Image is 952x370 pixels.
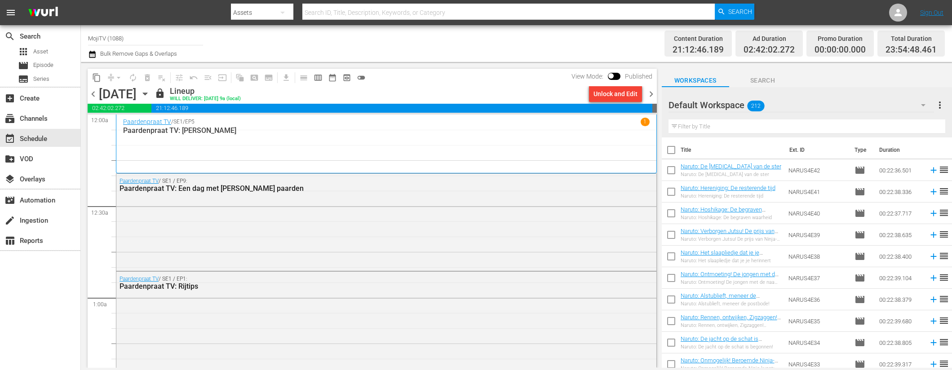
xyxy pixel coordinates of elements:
[99,50,177,57] span: Bulk Remove Gaps & Overlaps
[652,104,657,113] span: 00:05:11.539
[120,276,159,282] a: Paardenpraat TV
[173,119,185,125] p: SE1 /
[171,119,173,125] p: /
[849,137,874,163] th: Type
[4,133,15,144] span: Schedule
[681,301,782,307] div: Naruto: Alstublieft, meneer de postbode!
[876,246,925,267] td: 00:22:38.400
[681,249,763,263] a: Naruto: Het slaapliedje dat je je herinnert
[876,289,925,310] td: 00:22:38.379
[855,208,865,219] span: Episode
[681,335,762,349] a: Naruto: De jacht op de schat is begonnen!
[886,45,937,55] span: 23:54:48.461
[4,93,15,104] span: Create
[18,46,29,57] span: Asset
[673,32,724,45] div: Content Duration
[815,32,866,45] div: Promo Duration
[643,119,646,125] p: 1
[785,310,850,332] td: NARUS4E35
[357,73,366,82] span: toggle_off
[874,137,928,163] th: Duration
[681,215,782,220] div: Naruto: Hoshikage: De begraven waarheid
[855,359,865,370] span: Episode
[170,96,241,102] div: WILL DELIVER: [DATE] 9a (local)
[886,32,937,45] div: Total Duration
[681,193,775,199] div: Naruto: Hereniging: De resterende tijd
[855,273,865,283] span: Episode
[354,70,368,85] span: 24 hours Lineup View is OFF
[567,73,608,80] span: View Mode:
[170,86,241,96] div: Lineup
[620,73,657,80] span: Published
[729,75,797,86] span: Search
[744,32,795,45] div: Ad Duration
[939,272,949,283] span: reorder
[88,104,151,113] span: 02:42:02.272
[784,137,849,163] th: Ext. ID
[22,2,65,23] img: ans4CAIJ8jUAAAAAAAAAAAAAAAAAAAAAAAAgQb4GAAAAAAAAAAAAAAAAAAAAAAAAJMjXAAAAAAAAAAAAAAAAAAAAAAAAgAT5G...
[785,181,850,203] td: NARUS4E41
[681,236,782,242] div: Naruto: Verborgen Jutsu! De prijs van Ninja-kunst: Kujaku
[855,251,865,262] span: Episode
[855,316,865,326] span: Episode
[681,228,778,241] a: Naruto: Verborgen Jutsu! De prijs van Ninja-kunst: Kujaku
[4,235,15,246] span: Reports
[929,273,939,283] svg: Add to Schedule
[785,246,850,267] td: NARUS4E38
[876,203,925,224] td: 00:22:37.717
[939,251,949,261] span: reorder
[939,358,949,369] span: reorder
[104,70,126,85] span: Remove Gaps & Overlaps
[747,97,764,115] span: 212
[328,73,337,82] span: date_range_outlined
[681,258,782,264] div: Naruto: Het slaapliedje dat je je herinnert
[140,70,155,85] span: Select an event to delete
[855,229,865,240] span: Episode
[673,45,724,55] span: 21:12:46.189
[876,224,925,246] td: 00:22:38.635
[939,186,949,197] span: reorder
[929,316,939,326] svg: Add to Schedule
[311,70,325,85] span: Week Calendar View
[33,61,53,70] span: Episode
[934,100,945,110] span: more_vert
[929,230,939,240] svg: Add to Schedule
[120,282,603,291] div: Paardenpraat TV: Rijtips
[120,184,603,193] div: Paardenpraat TV: Een dag met [PERSON_NAME] paarden
[201,70,215,85] span: Fill episodes with ad slates
[929,187,939,197] svg: Add to Schedule
[276,69,293,86] span: Download as CSV
[681,185,775,191] a: Naruto: Hereniging: De resterende tijd
[681,344,782,350] div: Naruto: De jacht op de schat is begonnen!
[681,206,766,220] a: Naruto: Hoshikage: De begraven waarheid
[342,73,351,82] span: preview_outlined
[155,88,165,99] span: lock
[4,174,15,185] span: Overlays
[230,69,247,86] span: Refresh All Search Blocks
[669,92,934,118] div: Default Workspace
[744,45,795,55] span: 02:42:02.272
[681,137,784,163] th: Title
[185,119,195,125] p: EP5
[785,203,850,224] td: NARUS4E40
[4,154,15,164] span: VOD
[4,215,15,226] span: Ingestion
[120,276,603,291] div: / SE1 / EP1:
[155,70,169,85] span: Clear Lineup
[18,60,29,71] span: Episode
[876,181,925,203] td: 00:22:38.336
[681,322,782,328] div: Naruto: Rennen, ontwijken, Zigzaggen! Achtervolgen of achtervolgd worden!
[785,289,850,310] td: NARUS4E36
[939,164,949,175] span: reorder
[314,73,323,82] span: calendar_view_week_outlined
[593,86,638,102] div: Unlock and Edit
[261,70,276,85] span: Create Series Block
[681,279,782,285] div: Naruto: Ontmoeting! De jongen met de naam van een ster
[929,338,939,348] svg: Add to Schedule
[855,294,865,305] span: Episode
[325,70,340,85] span: Month Calendar View
[151,104,652,113] span: 21:12:46.189
[785,332,850,353] td: NARUS4E34
[608,73,614,79] span: Toggle to switch from Published to Draft view.
[939,229,949,240] span: reorder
